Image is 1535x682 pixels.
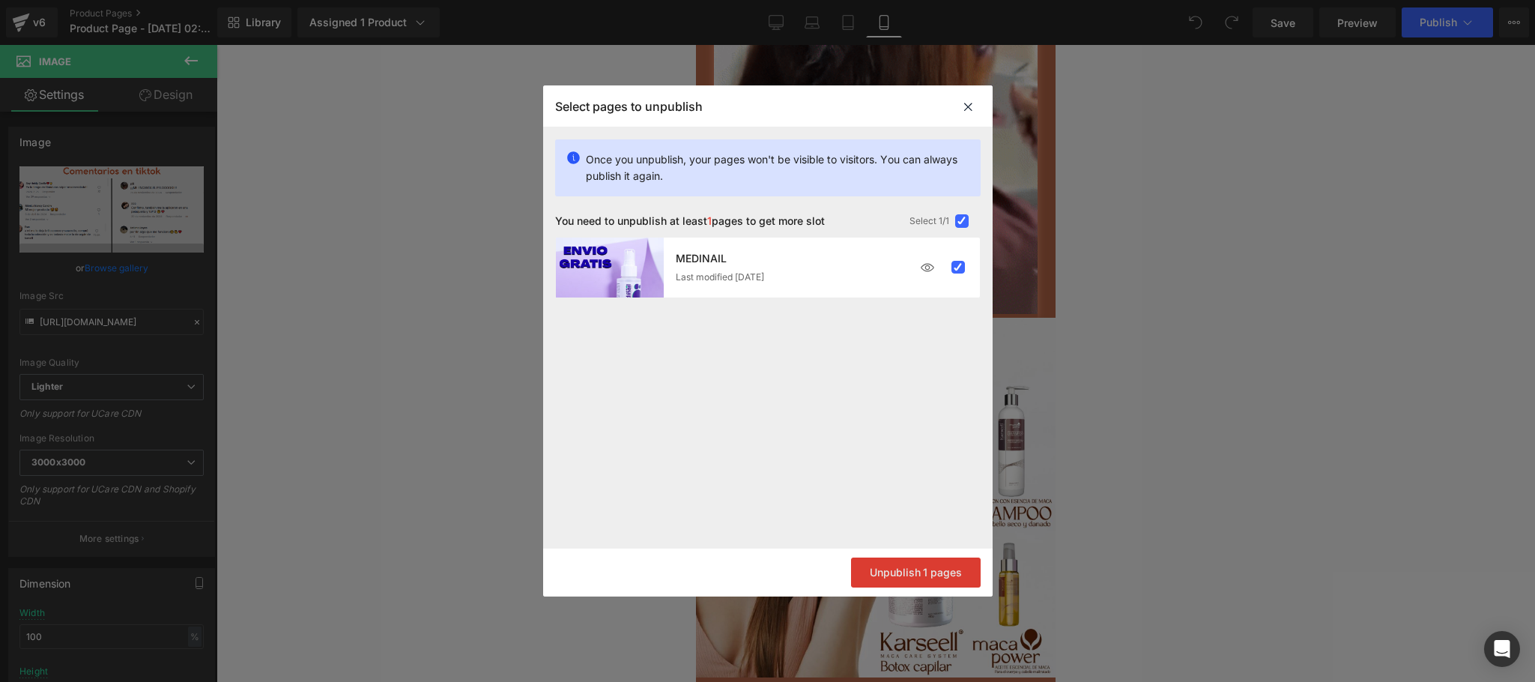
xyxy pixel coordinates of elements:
h3: Select pages to unpublish [555,100,956,112]
span: 1 [707,214,712,227]
img: eye-ic.9ef558c6.svg [912,253,942,283]
span: Last modified [DATE] [676,272,764,283]
p: Once you unpublish, your pages won't be visible to visitors. You can always publish it again. [586,151,969,184]
img: info [567,151,580,164]
span: Select 1/1 [909,216,949,226]
p: MEDINAIL [676,253,727,265]
button: Unpublish1 pages [851,558,981,588]
div: Open Intercom Messenger [1484,631,1520,667]
img: thumbnail [556,238,664,298]
p: You need to unpublish at least pages to get more slot [555,215,825,227]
